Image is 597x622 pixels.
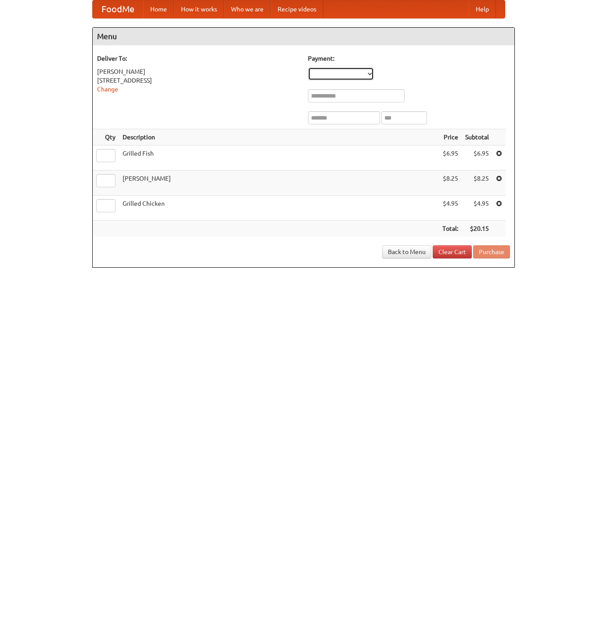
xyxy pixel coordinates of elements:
div: [STREET_ADDRESS] [97,76,299,85]
th: Total: [439,221,462,237]
td: $4.95 [462,196,492,221]
a: Home [143,0,174,18]
td: [PERSON_NAME] [119,171,439,196]
a: Change [97,86,118,93]
th: Subtotal [462,129,492,145]
a: Recipe videos [271,0,323,18]
a: Help [469,0,496,18]
td: Grilled Fish [119,145,439,171]
a: How it works [174,0,224,18]
h5: Deliver To: [97,54,299,63]
div: [PERSON_NAME] [97,67,299,76]
td: $8.25 [439,171,462,196]
h4: Menu [93,28,514,45]
th: Description [119,129,439,145]
a: FoodMe [93,0,143,18]
h5: Payment: [308,54,510,63]
button: Purchase [473,245,510,258]
td: $6.95 [462,145,492,171]
td: Grilled Chicken [119,196,439,221]
a: Back to Menu [382,245,431,258]
td: $6.95 [439,145,462,171]
th: Qty [93,129,119,145]
a: Clear Cart [433,245,472,258]
th: Price [439,129,462,145]
th: $20.15 [462,221,492,237]
td: $8.25 [462,171,492,196]
td: $4.95 [439,196,462,221]
a: Who we are [224,0,271,18]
